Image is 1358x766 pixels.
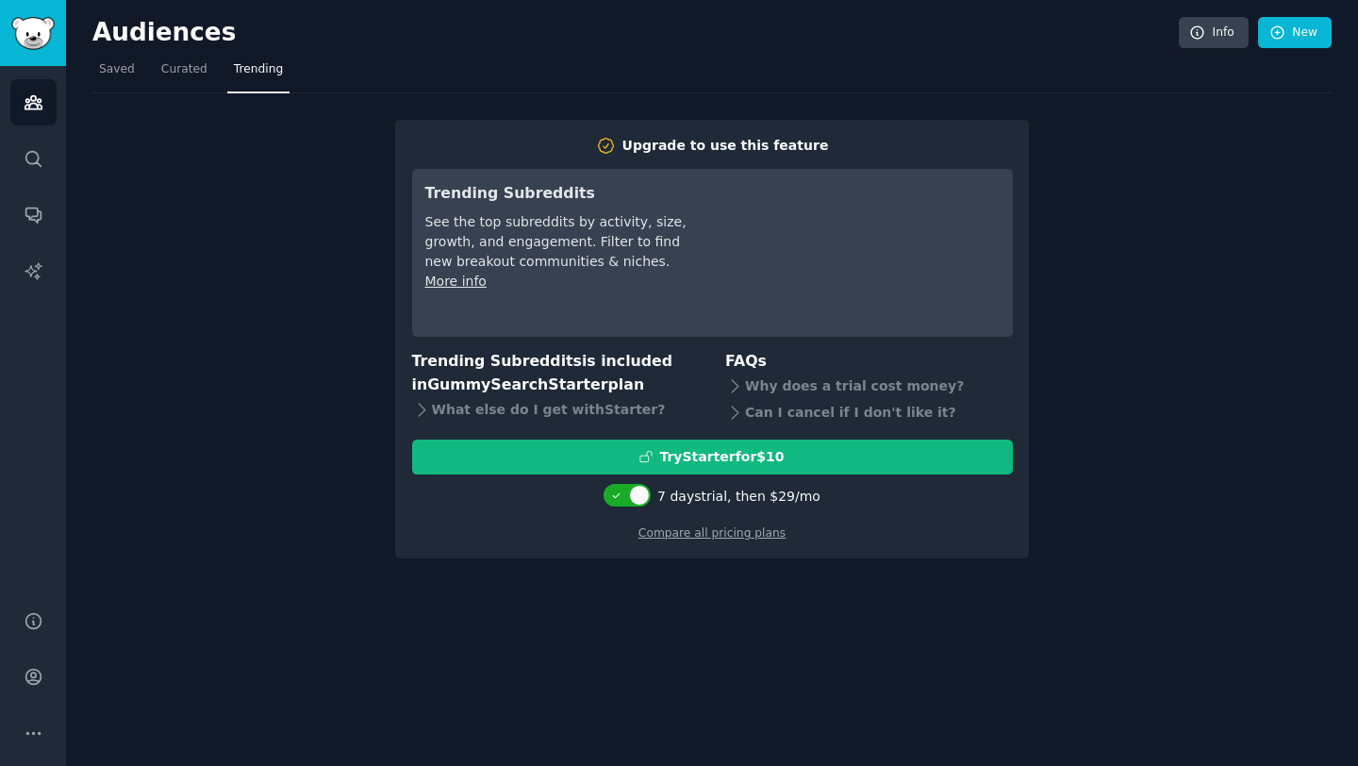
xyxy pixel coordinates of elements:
[427,375,607,393] span: GummySearch Starter
[92,55,141,93] a: Saved
[155,55,214,93] a: Curated
[1258,17,1332,49] a: New
[657,487,820,507] div: 7 days trial, then $ 29 /mo
[161,61,207,78] span: Curated
[725,400,1013,426] div: Can I cancel if I don't like it?
[425,182,690,206] h3: Trending Subreddits
[725,374,1013,400] div: Why does a trial cost money?
[425,274,487,289] a: More info
[1179,17,1249,49] a: Info
[425,212,690,272] div: See the top subreddits by activity, size, growth, and engagement. Filter to find new breakout com...
[622,136,829,156] div: Upgrade to use this feature
[11,17,55,50] img: GummySearch logo
[725,350,1013,374] h3: FAQs
[412,350,700,396] h3: Trending Subreddits is included in plan
[717,182,1000,324] iframe: YouTube video player
[412,396,700,423] div: What else do I get with Starter ?
[227,55,290,93] a: Trending
[659,447,784,467] div: Try Starter for $10
[234,61,283,78] span: Trending
[99,61,135,78] span: Saved
[412,440,1013,475] button: TryStarterfor$10
[92,18,1179,48] h2: Audiences
[638,526,786,540] a: Compare all pricing plans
